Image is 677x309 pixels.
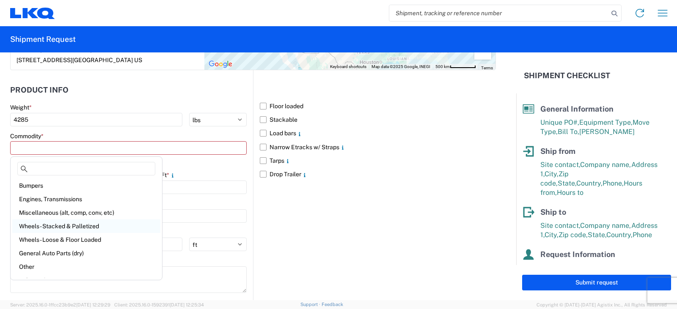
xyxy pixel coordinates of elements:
div: Miscellaneous (alt, comp, conv, etc) [12,206,160,219]
span: Country, [576,179,603,187]
span: City, [545,170,559,178]
span: [DATE] 12:29:29 [76,302,110,307]
button: Map Scale: 500 km per 58 pixels [433,64,479,70]
span: Server: 2025.16.0-1ffcc23b9e2 [10,302,110,307]
span: Phone, [580,264,601,272]
a: Terms [481,66,493,70]
label: Stackable [260,113,496,126]
span: Request Information [540,250,615,259]
span: [GEOGRAPHIC_DATA] US [72,57,142,63]
label: Narrow Etracks w/ Straps [260,140,496,154]
input: Shipment, tracking or reference number [389,5,608,21]
span: Copyright © [DATE]-[DATE] Agistix Inc., All Rights Reserved [537,301,667,309]
span: Zip code, [559,231,588,239]
label: Load bars [260,126,496,140]
span: Client: 2025.16.0-1592391 [114,302,204,307]
a: Feedback [322,302,343,307]
span: Name, [540,264,561,272]
span: Hours to [557,189,583,197]
img: Google [206,59,234,70]
span: General Information [540,104,614,113]
span: Bill To, [558,128,579,136]
span: Phone [633,231,652,239]
label: Weight [10,104,32,111]
span: Site contact, [540,221,580,230]
div: Other [12,260,160,273]
label: Tarps [260,154,496,167]
div: Bumpers [12,179,160,192]
span: State, [588,231,606,239]
div: General Auto Parts (dry) [12,246,160,260]
span: Equipment Type, [579,118,633,126]
span: Ship from [540,147,575,156]
h2: Shipment Request [10,34,76,44]
span: [DATE] 12:25:34 [170,302,204,307]
span: Ship to [540,208,566,216]
span: City, [545,231,559,239]
span: Company name, [580,221,631,230]
span: Map data ©2025 Google, INEGI [372,64,430,69]
span: Site contact, [540,161,580,169]
div: Wheels - Loose & Floor Loaded [12,233,160,246]
a: Support [300,302,322,307]
span: Country, [606,231,633,239]
h2: Shipment Checklist [524,71,610,81]
span: 500 km [435,64,450,69]
label: Commodity [10,132,44,140]
div: Engines, Transmissions [12,192,160,206]
a: Open this area in Google Maps (opens a new window) [206,59,234,70]
div: Wheels - Stacked & Palletized [12,219,160,233]
span: State, [558,179,576,187]
span: Unique PO#, [540,118,579,126]
h2: Product Info [10,86,69,94]
button: Keyboard shortcuts [330,64,366,70]
span: Company name, [580,161,631,169]
span: Email, [561,264,580,272]
span: [STREET_ADDRESS] [17,57,72,63]
div: Exhaust Systems [12,273,160,287]
span: Phone, [603,179,624,187]
label: Drop Trailer [260,167,496,181]
span: [PERSON_NAME] [579,128,635,136]
label: Floor loaded [260,99,496,113]
button: Submit request [522,275,671,290]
